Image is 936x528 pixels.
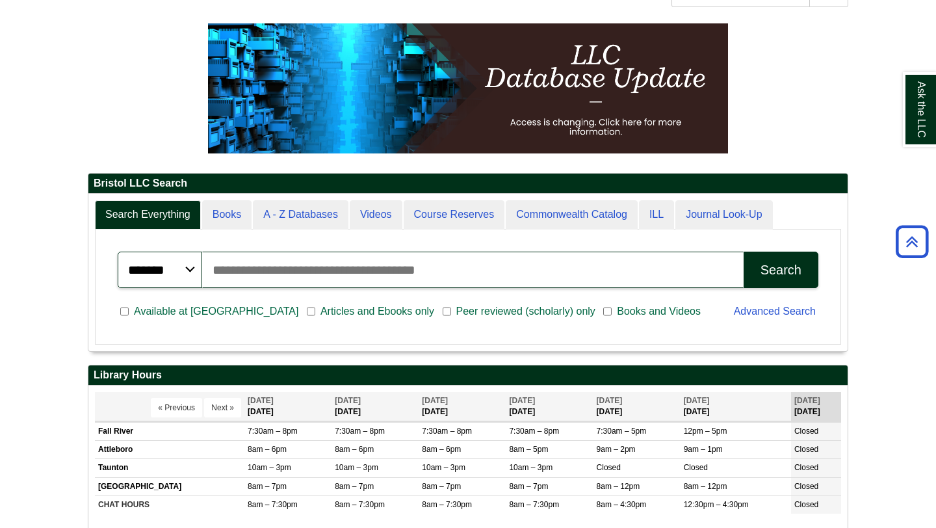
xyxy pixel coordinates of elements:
span: 8am – 7pm [422,482,461,491]
span: 8am – 4:30pm [597,500,647,509]
span: 8am – 7:30pm [248,500,298,509]
h2: Bristol LLC Search [88,174,848,194]
span: [DATE] [684,396,710,405]
span: 9am – 1pm [684,445,723,454]
span: Books and Videos [612,304,706,319]
td: Fall River [95,423,244,441]
span: [DATE] [335,396,361,405]
a: Course Reserves [404,200,505,230]
a: A - Z Databases [253,200,348,230]
span: 8am – 12pm [684,482,727,491]
span: [DATE] [422,396,448,405]
span: Available at [GEOGRAPHIC_DATA] [129,304,304,319]
span: 10am – 3pm [335,463,378,472]
input: Available at [GEOGRAPHIC_DATA] [120,306,129,317]
span: 7:30am – 8pm [509,427,559,436]
button: Next » [204,398,241,417]
span: [DATE] [597,396,623,405]
th: [DATE] [331,392,419,421]
th: [DATE] [244,392,331,421]
a: Journal Look-Up [675,200,772,230]
input: Books and Videos [603,306,612,317]
span: 8am – 5pm [509,445,548,454]
a: Videos [350,200,402,230]
span: Closed [794,445,818,454]
span: 8am – 6pm [248,445,287,454]
span: Articles and Ebooks only [315,304,439,319]
a: Back to Top [891,233,933,250]
td: CHAT HOURS [95,495,244,514]
h2: Library Hours [88,365,848,386]
a: ILL [639,200,674,230]
div: Search [760,263,801,278]
span: 8am – 7pm [335,482,374,491]
span: [DATE] [794,396,820,405]
span: 8am – 7:30pm [422,500,472,509]
span: 9am – 2pm [597,445,636,454]
span: Closed [794,427,818,436]
span: 7:30am – 5pm [597,427,647,436]
span: 12pm – 5pm [684,427,727,436]
th: [DATE] [593,392,681,421]
th: [DATE] [791,392,841,421]
a: Commonwealth Catalog [506,200,638,230]
img: HTML tutorial [208,23,728,153]
th: [DATE] [681,392,791,421]
a: Books [202,200,252,230]
button: Search [744,252,818,288]
th: [DATE] [419,392,506,421]
span: 8am – 12pm [597,482,640,491]
span: 10am – 3pm [509,463,552,472]
input: Articles and Ebooks only [307,306,315,317]
a: Advanced Search [734,306,816,317]
span: Closed [794,482,818,491]
span: 10am – 3pm [248,463,291,472]
span: 8am – 7:30pm [335,500,385,509]
span: Closed [684,463,708,472]
span: Closed [794,500,818,509]
span: 8am – 6pm [422,445,461,454]
td: Taunton [95,459,244,477]
span: 7:30am – 8pm [335,427,385,436]
span: 8am – 6pm [335,445,374,454]
span: 7:30am – 8pm [422,427,472,436]
td: Attleboro [95,441,244,459]
span: 8am – 7pm [509,482,548,491]
span: Closed [597,463,621,472]
span: 8am – 7pm [248,482,287,491]
input: Peer reviewed (scholarly) only [443,306,451,317]
th: [DATE] [506,392,593,421]
span: 7:30am – 8pm [248,427,298,436]
span: 8am – 7:30pm [509,500,559,509]
a: Search Everything [95,200,201,230]
td: [GEOGRAPHIC_DATA] [95,477,244,495]
span: 10am – 3pm [422,463,465,472]
button: « Previous [151,398,202,417]
span: [DATE] [248,396,274,405]
span: Closed [794,463,818,472]
span: 12:30pm – 4:30pm [684,500,749,509]
span: [DATE] [509,396,535,405]
span: Peer reviewed (scholarly) only [451,304,601,319]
